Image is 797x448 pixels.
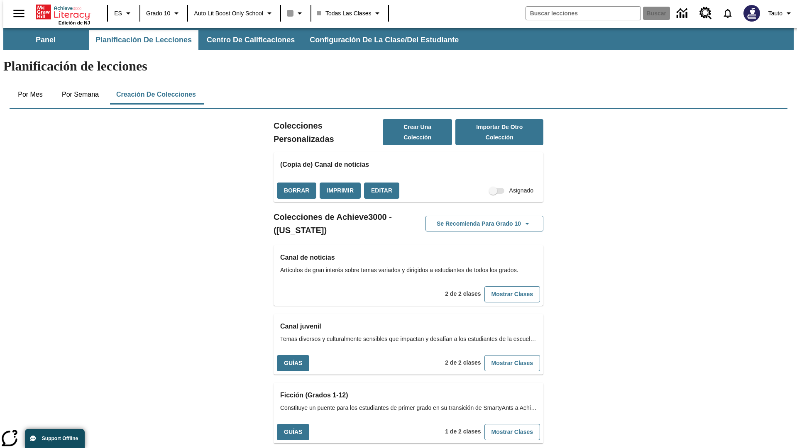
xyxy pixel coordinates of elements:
[110,85,203,105] button: Creación de colecciones
[146,9,170,18] span: Grado 10
[4,30,87,50] button: Panel
[3,58,794,74] h1: Planificación de lecciones
[277,183,316,199] button: Borrar
[194,9,263,18] span: Auto Lit Boost only School
[445,359,481,366] span: 2 de 2 clases
[280,321,537,332] h3: Canal juvenil
[320,183,361,199] button: Imprimir, Se abrirá en una ventana nueva
[277,424,309,440] button: Guías
[36,3,90,25] div: Portada
[59,20,90,25] span: Edición de NJ
[280,335,537,343] span: Temas diversos y culturalmente sensibles que impactan y desafían a los estudiantes de la escuela ...
[484,355,540,371] button: Mostrar Clases
[3,28,794,50] div: Subbarra de navegación
[743,5,760,22] img: Avatar
[509,186,533,195] span: Asignado
[277,355,309,371] button: Guías
[280,266,537,275] span: Artículos de gran interés sobre temas variados y dirigidos a estudiantes de todos los grados.
[89,30,198,50] button: Planificación de lecciones
[383,119,452,145] button: Crear una colección
[310,35,459,45] span: Configuración de la clase/del estudiante
[484,286,540,302] button: Mostrar Clases
[314,6,386,21] button: Clase: Todas las clases, Selecciona una clase
[7,1,31,26] button: Abrir el menú lateral
[445,428,481,435] span: 1 de 2 clases
[55,85,105,105] button: Por semana
[425,216,543,232] button: Se recomienda para Grado 10
[280,390,537,401] h3: Ficción (Grados 1-12)
[280,252,537,263] h3: Canal de noticias
[717,2,738,24] a: Notificaciones
[110,6,137,21] button: Lenguaje: ES, Selecciona un idioma
[274,119,383,146] h2: Colecciones Personalizadas
[25,429,85,448] button: Support Offline
[36,35,56,45] span: Panel
[95,35,192,45] span: Planificación de lecciones
[280,159,537,170] h3: (Copia de) Canal de noticias
[526,7,641,20] input: Buscar campo
[455,119,543,145] button: Importar de otro Colección
[200,30,301,50] button: Centro de calificaciones
[274,210,408,237] h2: Colecciones de Achieve3000 - ([US_STATE])
[317,9,372,18] span: Todas las clases
[738,2,765,24] button: Escoja un nuevo avatar
[3,30,466,50] div: Subbarra de navegación
[36,4,90,20] a: Portada
[42,436,78,441] span: Support Offline
[280,404,537,412] span: Constituye un puente para los estudiantes de primer grado en su transición de SmartyAnts a Achiev...
[143,6,185,21] button: Grado: Grado 10, Elige un grado
[303,30,465,50] button: Configuración de la clase/del estudiante
[672,2,694,25] a: Centro de información
[207,35,295,45] span: Centro de calificaciones
[364,183,399,199] button: Editar
[191,6,278,21] button: Escuela: Auto Lit Boost only School, Seleccione su escuela
[484,424,540,440] button: Mostrar Clases
[114,9,122,18] span: ES
[10,85,51,105] button: Por mes
[768,9,782,18] span: Tauto
[445,290,481,297] span: 2 de 2 clases
[765,6,797,21] button: Perfil/Configuración
[694,2,717,24] a: Centro de recursos, Se abrirá en una pestaña nueva.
